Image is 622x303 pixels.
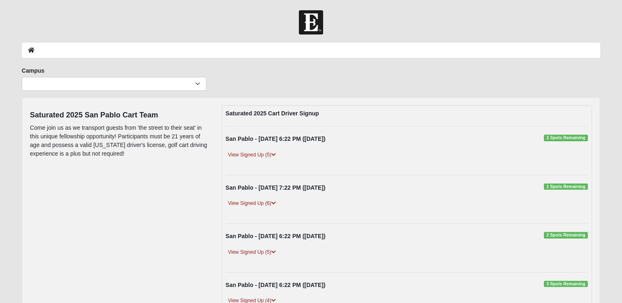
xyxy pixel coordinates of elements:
[22,67,44,75] label: Campus
[30,124,209,158] p: Come join us as we transport guests from 'the street to their seat' in this unique fellowship opp...
[226,151,278,159] a: View Signed Up (5)
[226,282,326,288] strong: San Pablo - [DATE] 6:22 PM ([DATE])
[30,111,209,120] h4: Saturated 2025 San Pablo Cart Team
[226,248,278,257] a: View Signed Up (5)
[226,184,326,191] strong: San Pablo - [DATE] 7:22 PM ([DATE])
[544,184,588,190] span: 1 Spots Remaining
[226,110,319,117] strong: Saturated 2025 Cart Driver Signup
[226,135,326,142] strong: San Pablo - [DATE] 6:22 PM ([DATE])
[544,232,588,239] span: 2 Spots Remaining
[544,135,588,141] span: 2 Spots Remaining
[226,233,326,239] strong: San Pablo - [DATE] 6:22 PM ([DATE])
[226,199,278,208] a: View Signed Up (6)
[544,281,588,287] span: 3 Spots Remaining
[299,10,323,34] img: Church of Eleven22 Logo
